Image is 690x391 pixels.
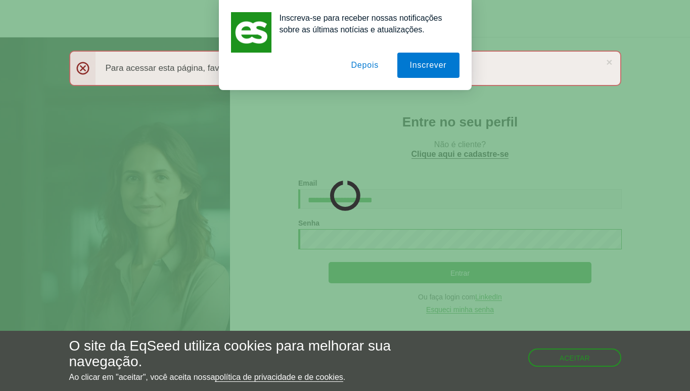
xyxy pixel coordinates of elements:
h5: O site da EqSeed utiliza cookies para melhorar sua navegação. [69,338,400,370]
button: Inscrever [397,53,459,78]
button: Aceitar [528,349,621,367]
p: Ao clicar em "aceitar", você aceita nossa . [69,372,400,382]
img: notification icon [231,12,271,53]
button: Depois [338,53,391,78]
div: Inscreva-se para receber nossas notificações sobre as últimas notícias e atualizações. [271,12,459,35]
a: política de privacidade e de cookies [215,373,343,382]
